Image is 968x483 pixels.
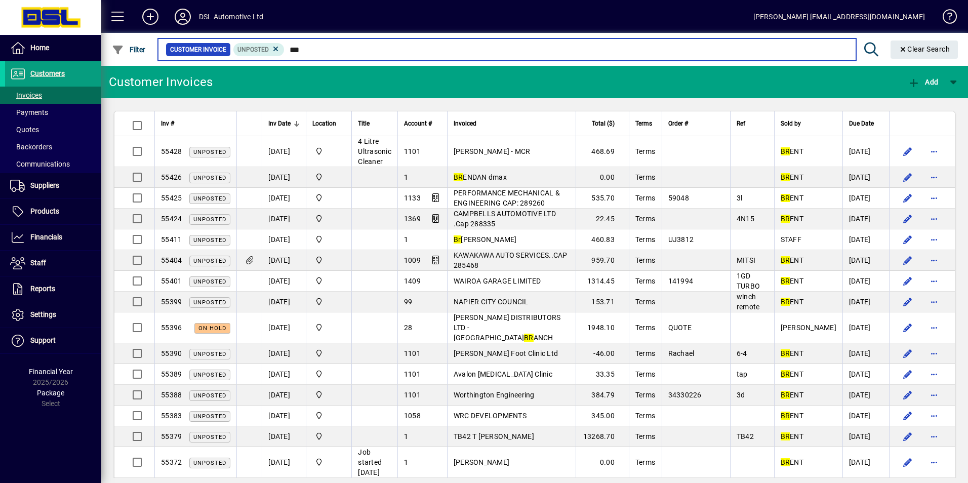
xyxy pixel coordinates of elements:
span: Total ($) [592,118,615,129]
td: [DATE] [262,426,306,447]
a: Financials [5,225,101,250]
span: Terms [635,147,655,155]
td: [DATE] [842,136,889,167]
span: Central [312,172,345,183]
span: Settings [30,310,56,318]
span: [PERSON_NAME] [781,324,836,332]
span: Terms [635,173,655,181]
span: 55424 [161,215,182,223]
span: Customer Invoice [170,45,226,55]
span: 3l [737,194,743,202]
td: [DATE] [262,250,306,271]
span: 55425 [161,194,182,202]
button: Edit [900,231,916,248]
span: Products [30,207,59,215]
span: Central [312,296,345,307]
button: Filter [109,41,148,59]
td: [DATE] [842,406,889,426]
span: ENDAN dmax [454,173,507,181]
em: BR [781,277,790,285]
span: Central [312,410,345,421]
mat-chip: Customer Invoice Status: Unposted [233,43,285,56]
button: Profile [167,8,199,26]
span: Unposted [237,46,269,53]
button: Edit [900,190,916,206]
div: Inv Date [268,118,300,129]
a: Settings [5,302,101,328]
span: Payments [10,108,48,116]
td: [DATE] [842,271,889,292]
span: Backorders [10,143,52,151]
span: [PERSON_NAME] [454,235,517,244]
td: [DATE] [842,250,889,271]
em: BR [781,370,790,378]
a: Payments [5,104,101,121]
span: 1369 [404,215,421,223]
span: Terms [635,194,655,202]
a: Staff [5,251,101,276]
span: 55428 [161,147,182,155]
a: Knowledge Base [935,2,955,35]
td: [DATE] [842,167,889,188]
td: 13268.70 [576,426,629,447]
div: [PERSON_NAME] [EMAIL_ADDRESS][DOMAIN_NAME] [753,9,925,25]
span: 1133 [404,194,421,202]
td: [DATE] [842,229,889,250]
div: Due Date [849,118,883,129]
span: Unposted [193,216,226,223]
td: 153.71 [576,292,629,312]
span: 28 [404,324,413,332]
span: Add [908,78,938,86]
button: More options [926,294,942,310]
div: Total ($) [582,118,624,129]
span: tap [737,370,748,378]
span: 55383 [161,412,182,420]
em: BR [781,173,790,181]
div: Customer Invoices [109,74,213,90]
a: Products [5,199,101,224]
span: ENT [781,349,803,357]
a: Reports [5,276,101,302]
em: BR [781,147,790,155]
span: 1 [404,173,408,181]
span: On hold [198,325,226,332]
a: Home [5,35,101,61]
span: ENT [781,277,803,285]
span: Invoiced [454,118,476,129]
em: BR [781,194,790,202]
button: More options [926,454,942,470]
td: [DATE] [262,229,306,250]
span: Terms [635,235,655,244]
span: Unposted [193,237,226,244]
span: NAPIER CITY COUNCIL [454,298,529,306]
span: Central [312,431,345,442]
span: Sold by [781,118,801,129]
div: Account # [404,118,441,129]
span: 59048 [668,194,689,202]
span: TB42 [737,432,754,440]
span: 55389 [161,370,182,378]
span: QUOTE [668,324,692,332]
span: 4N15 [737,215,754,223]
td: [DATE] [842,447,889,478]
a: Support [5,328,101,353]
span: 55426 [161,173,182,181]
span: ENT [781,194,803,202]
span: ENT [781,412,803,420]
td: [DATE] [842,292,889,312]
span: Central [312,457,345,468]
td: 22.45 [576,209,629,229]
span: Central [312,275,345,287]
a: Suppliers [5,173,101,198]
span: Unposted [193,372,226,378]
a: Quotes [5,121,101,138]
button: More options [926,211,942,227]
span: KAWAKAWA AUTO SERVICES..CAP 285468 [454,251,568,269]
span: Unposted [193,175,226,181]
td: -46.00 [576,343,629,364]
button: Edit [900,143,916,159]
span: Staff [30,259,46,267]
span: Suppliers [30,181,59,189]
span: Home [30,44,49,52]
span: Central [312,255,345,266]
